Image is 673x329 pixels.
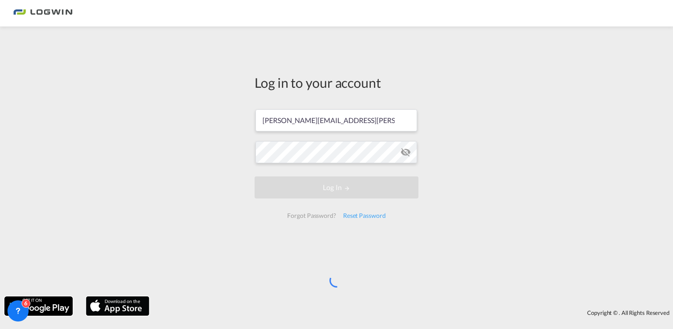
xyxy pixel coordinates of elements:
[340,208,389,224] div: Reset Password
[13,4,73,23] img: bc73a0e0d8c111efacd525e4c8ad7d32.png
[85,295,150,317] img: apple.png
[400,147,411,157] md-icon: icon-eye-off
[255,109,417,131] input: Enter email/phone number
[284,208,339,224] div: Forgot Password?
[4,295,74,317] img: google.png
[255,176,418,198] button: LOGIN
[154,305,673,320] div: Copyright © . All Rights Reserved
[255,73,418,92] div: Log in to your account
